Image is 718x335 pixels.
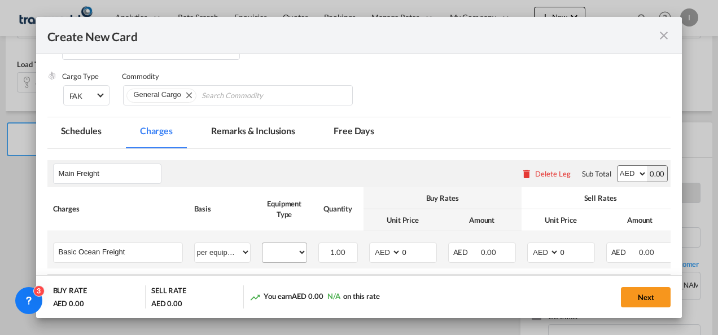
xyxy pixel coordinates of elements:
[47,71,56,80] img: cargo.png
[443,209,522,231] th: Amount
[194,204,251,214] div: Basis
[621,287,671,307] button: Next
[639,248,654,257] span: 0.00
[535,169,571,178] div: Delete Leg
[122,72,159,81] label: Commodity
[330,248,345,257] span: 1.00
[59,165,161,182] input: Leg Name
[522,209,601,231] th: Unit Price
[249,292,261,303] md-icon: icon-trending-up
[364,209,443,231] th: Unit Price
[62,72,99,81] label: Cargo Type
[521,168,532,179] md-icon: icon-delete
[292,292,323,301] span: AED 0.00
[53,298,84,308] div: AED 0.00
[481,248,496,257] span: 0.00
[195,243,250,261] select: per equipment
[320,117,388,148] md-tab-item: Free Days
[202,87,305,105] input: Chips input.
[47,117,400,148] md-pagination-wrapper: Use the left and right arrow keys to navigate between tabs
[134,89,183,100] div: General Cargo. Press delete to remove this chip.
[126,117,186,148] md-tab-item: Charges
[521,169,571,178] button: Delete Leg
[318,204,358,214] div: Quantity
[47,117,115,148] md-tab-item: Schedules
[123,85,353,105] md-chips-wrap: Chips container. Use arrow keys to select chips.
[327,292,340,301] span: N/A
[54,243,182,260] md-input-container: Basic Ocean Freight
[559,243,594,260] input: 0
[151,285,186,298] div: SELL RATE
[59,243,182,260] input: Charge Name
[401,243,436,260] input: 0
[134,90,181,99] span: General Cargo
[53,204,183,214] div: Charges
[453,248,480,257] span: AED
[647,166,668,182] div: 0.00
[63,85,110,105] md-select: Select Cargo type: FAK
[657,29,671,42] md-icon: icon-close fg-AAA8AD m-0 pointer
[179,89,196,100] button: Remove General Cargo
[151,298,182,308] div: AED 0.00
[36,17,682,319] md-dialog: Create New CardPort ...
[582,169,611,179] div: Sub Total
[262,199,307,219] div: Equipment Type
[69,91,83,100] div: FAK
[369,193,516,203] div: Buy Rates
[47,28,658,42] div: Create New Card
[53,285,87,298] div: BUY RATE
[601,209,680,231] th: Amount
[611,248,638,257] span: AED
[527,193,674,203] div: Sell Rates
[249,291,380,303] div: You earn on this rate
[198,117,309,148] md-tab-item: Remarks & Inclusions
